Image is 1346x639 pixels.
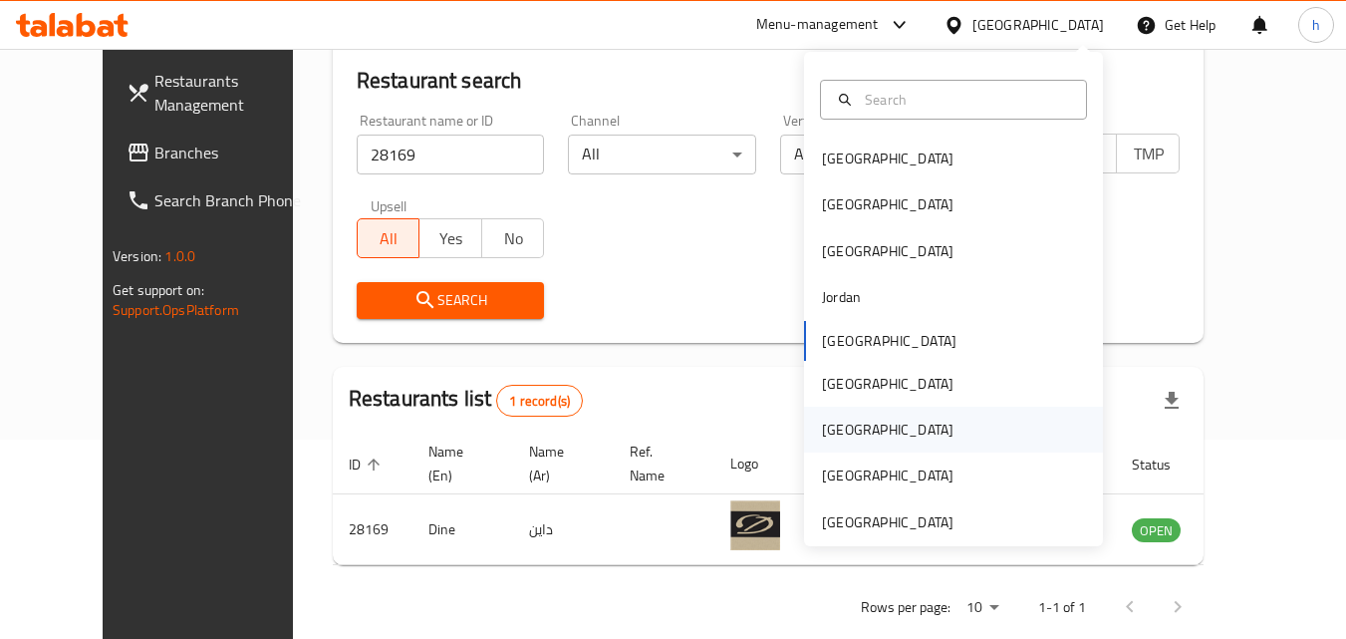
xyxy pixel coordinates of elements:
img: Dine [730,500,780,550]
span: h [1312,14,1320,36]
div: All [568,135,756,174]
a: Branches [111,129,328,176]
input: Search for restaurant name or ID.. [357,135,545,174]
div: Export file [1148,377,1196,425]
div: Jordan [822,286,861,308]
div: Rows per page: [958,593,1006,623]
div: [GEOGRAPHIC_DATA] [822,240,953,262]
span: Version: [113,243,161,269]
div: [GEOGRAPHIC_DATA] [822,511,953,533]
span: Get support on: [113,277,204,303]
a: Search Branch Phone [111,176,328,224]
a: Restaurants Management [111,57,328,129]
div: [GEOGRAPHIC_DATA] [822,465,953,486]
span: Branches [154,141,312,164]
a: Support.OpsPlatform [113,297,239,323]
span: TMP [1125,140,1172,168]
button: TMP [1116,134,1180,173]
td: 28169 [333,494,412,565]
div: Total records count [496,385,583,417]
div: [GEOGRAPHIC_DATA] [972,14,1104,36]
div: [GEOGRAPHIC_DATA] [822,193,953,215]
button: Yes [418,218,482,258]
span: ID [349,453,387,477]
span: 1.0.0 [164,243,195,269]
span: Yes [427,224,474,253]
span: Name (Ar) [529,440,590,487]
div: [GEOGRAPHIC_DATA] [822,419,953,441]
button: No [481,218,545,258]
div: Menu-management [756,13,879,37]
p: Rows per page: [861,595,950,620]
h2: Restaurant search [357,66,1180,96]
span: All [366,224,412,253]
button: All [357,218,420,258]
span: No [490,224,537,253]
button: Search [357,282,545,319]
span: Ref. Name [630,440,690,487]
input: Search [857,89,1074,111]
td: داين [513,494,614,565]
span: 1 record(s) [497,392,582,411]
span: Name (En) [428,440,489,487]
table: enhanced table [333,434,1289,565]
span: Search Branch Phone [154,188,312,212]
div: OPEN [1132,518,1181,542]
h2: Restaurants list [349,384,583,417]
td: Dine [412,494,513,565]
label: Upsell [371,198,407,212]
div: [GEOGRAPHIC_DATA] [822,373,953,395]
span: Search [373,288,529,313]
span: Restaurants Management [154,69,312,117]
span: Status [1132,453,1197,477]
th: Logo [714,434,804,494]
span: OPEN [1132,519,1181,542]
p: 1-1 of 1 [1038,595,1086,620]
div: All [780,135,968,174]
div: [GEOGRAPHIC_DATA] [822,148,953,169]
